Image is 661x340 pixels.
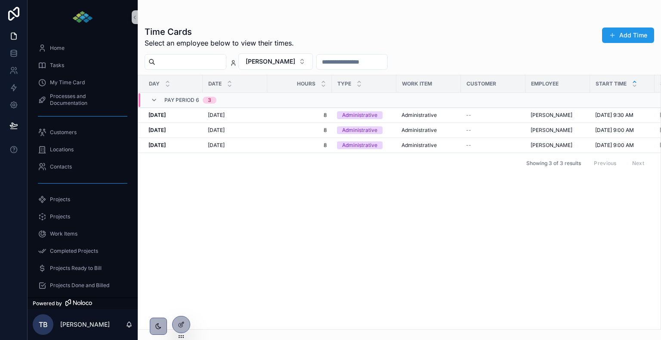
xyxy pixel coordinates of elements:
a: [PERSON_NAME] [531,112,585,119]
a: [PERSON_NAME] [531,142,585,149]
span: Employee [531,80,559,87]
a: [DATE] 9:00 AM [595,142,649,149]
span: Work Items [50,230,77,237]
a: Contacts [33,159,133,175]
span: Type [337,80,351,87]
a: Projects Done and Billed [33,278,133,293]
button: Select Button [238,53,313,70]
span: Home [50,45,65,52]
a: Completed Projects [33,243,133,259]
a: [PERSON_NAME] [531,127,572,134]
span: Customer [466,80,496,87]
a: Powered by [28,297,138,309]
span: Projects Ready to Bill [50,265,102,272]
strong: [DATE] [148,142,166,148]
a: Administrative [337,141,391,149]
div: 3 [208,97,211,104]
span: [DATE] [208,112,225,119]
a: 8 [272,127,327,134]
span: Day [149,80,160,87]
span: TB [39,319,48,330]
strong: [DATE] [148,112,166,118]
a: 8 [272,112,327,119]
a: [PERSON_NAME] [531,112,572,119]
a: Projects Ready to Bill [33,260,133,276]
a: [DATE] [148,142,198,149]
a: Locations [33,142,133,157]
a: Administrative [402,142,437,149]
span: [DATE] [208,142,225,149]
span: Projects [50,196,70,203]
a: Administrative [402,127,437,134]
a: Work Items [33,226,133,242]
a: 8 [272,142,327,149]
a: [DATE] [208,127,262,134]
span: Processes and Documentation [50,93,124,107]
a: [DATE] [148,112,198,119]
div: scrollable content [28,34,138,297]
a: -- [466,112,520,119]
a: [PERSON_NAME] [531,127,585,134]
span: -- [466,112,471,119]
span: [DATE] 9:00 AM [595,142,634,149]
span: Projects Done and Billed [50,282,109,289]
span: [PERSON_NAME] [246,57,295,66]
span: Completed Projects [50,248,98,254]
a: [DATE] 9:30 AM [595,112,649,119]
strong: [DATE] [148,127,166,133]
a: Processes and Documentation [33,92,133,107]
span: Showing 3 of 3 results [526,160,581,167]
a: My Time Card [33,75,133,90]
span: Locations [50,146,74,153]
p: [PERSON_NAME] [60,320,110,329]
a: Administrative [337,111,391,119]
a: [PERSON_NAME] [531,142,572,149]
a: [DATE] 9:00 AM [595,127,649,134]
div: Administrative [342,111,377,119]
a: Tasks [33,58,133,73]
span: Hours [297,80,315,87]
div: Administrative [342,141,377,149]
a: Administrative [402,127,456,134]
span: -- [466,142,471,149]
a: [DATE] [208,112,262,119]
span: [DATE] [208,127,225,134]
a: Home [33,40,133,56]
span: Contacts [50,163,72,170]
span: Projects [50,213,70,220]
span: Work Item [402,80,432,87]
span: Date [208,80,222,87]
a: Administrative [337,126,391,134]
img: App logo [72,10,93,24]
span: -- [466,127,471,134]
a: Administrative [402,112,437,119]
span: Customers [50,129,77,136]
span: [DATE] 9:00 AM [595,127,634,134]
span: Select an employee below to view their times. [145,38,294,48]
a: [DATE] [208,142,262,149]
a: Administrative [402,112,456,119]
a: [DATE] [148,127,198,134]
h1: Time Cards [145,26,294,38]
span: [DATE] 9:30 AM [595,112,633,119]
span: Pay Period 6 [164,97,199,104]
a: Projects [33,209,133,224]
button: Add Time [602,28,654,43]
a: -- [466,142,520,149]
span: My Time Card [50,79,85,86]
a: Customers [33,125,133,140]
a: Projects [33,192,133,207]
span: Start Time [596,80,627,87]
a: Administrative [402,142,456,149]
span: Tasks [50,62,64,69]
